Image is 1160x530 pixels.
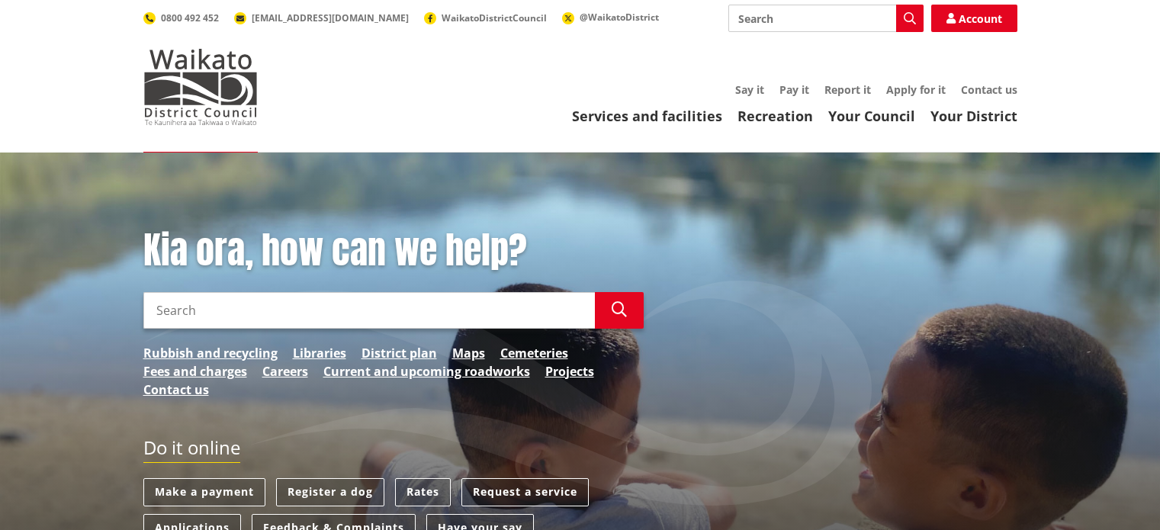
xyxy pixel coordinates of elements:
a: Fees and charges [143,362,247,381]
a: Maps [452,344,485,362]
a: Apply for it [886,82,946,97]
a: Your Council [828,107,915,125]
a: Register a dog [276,478,384,506]
a: Rates [395,478,451,506]
a: District plan [361,344,437,362]
img: Waikato District Council - Te Kaunihera aa Takiwaa o Waikato [143,49,258,125]
a: Services and facilities [572,107,722,125]
a: Current and upcoming roadworks [323,362,530,381]
a: Say it [735,82,764,97]
span: 0800 492 452 [161,11,219,24]
a: Contact us [143,381,209,399]
h2: Do it online [143,437,240,464]
a: Careers [262,362,308,381]
span: [EMAIL_ADDRESS][DOMAIN_NAME] [252,11,409,24]
a: Contact us [961,82,1017,97]
input: Search input [143,292,595,329]
span: @WaikatoDistrict [580,11,659,24]
a: Libraries [293,344,346,362]
a: Report it [824,82,871,97]
a: @WaikatoDistrict [562,11,659,24]
input: Search input [728,5,924,32]
a: 0800 492 452 [143,11,219,24]
a: Recreation [737,107,813,125]
h1: Kia ora, how can we help? [143,229,644,273]
a: Request a service [461,478,589,506]
a: Pay it [779,82,809,97]
a: Your District [930,107,1017,125]
a: [EMAIL_ADDRESS][DOMAIN_NAME] [234,11,409,24]
a: Account [931,5,1017,32]
a: Projects [545,362,594,381]
a: Rubbish and recycling [143,344,278,362]
a: Make a payment [143,478,265,506]
a: Cemeteries [500,344,568,362]
a: WaikatoDistrictCouncil [424,11,547,24]
span: WaikatoDistrictCouncil [442,11,547,24]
